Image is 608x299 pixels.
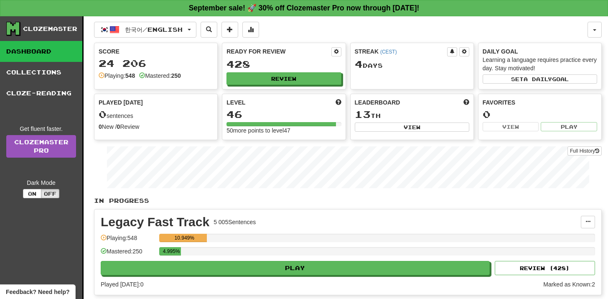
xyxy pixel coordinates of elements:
span: 4 [355,58,363,70]
button: View [355,123,469,132]
div: Playing: 548 [101,234,155,248]
strong: 250 [171,72,181,79]
button: Review (428) [495,261,595,275]
div: 50 more points to level 47 [226,126,341,135]
div: 5 005 Sentences [214,218,256,226]
div: Dark Mode [6,179,76,187]
button: Review [226,72,341,85]
span: Open feedback widget [6,288,69,296]
div: sentences [99,109,213,120]
button: Full History [567,146,602,156]
div: Mastered: [139,72,181,80]
span: Leaderboard [355,98,400,107]
div: Clozemaster [23,25,77,33]
a: (CEST) [380,49,397,55]
button: Seta dailygoal [483,74,597,84]
div: th [355,109,469,120]
button: Add sentence to collection [221,22,238,38]
span: This week in points, UTC [463,98,469,107]
div: 10.949% [162,234,207,242]
button: Off [41,189,59,198]
button: View [483,122,539,131]
div: 24 206 [99,58,213,69]
div: Mastered: 250 [101,247,155,261]
span: Level [226,98,245,107]
button: Play [101,261,490,275]
strong: 548 [125,72,135,79]
div: Score [99,47,213,56]
span: 한국어 / English [125,26,183,33]
span: a daily [524,76,552,82]
div: Learning a language requires practice every day. Stay motivated! [483,56,597,72]
span: Played [DATE] [99,98,143,107]
span: 13 [355,108,371,120]
div: New / Review [99,123,213,131]
div: 428 [226,59,341,69]
p: In Progress [94,197,602,205]
button: 한국어/English [94,22,196,38]
div: 46 [226,109,341,120]
button: More stats [242,22,259,38]
strong: 0 [117,123,120,130]
strong: September sale! 🚀 30% off Clozemaster Pro now through [DATE]! [189,4,420,12]
div: Marked as Known: 2 [543,280,595,289]
div: Day s [355,59,469,70]
button: Play [541,122,597,131]
div: Playing: [99,72,135,80]
div: 4.995% [162,247,181,256]
div: Daily Goal [483,47,597,56]
div: Ready for Review [226,47,331,56]
div: Legacy Fast Track [101,216,209,228]
button: On [23,189,41,198]
span: Played [DATE]: 0 [101,281,143,288]
div: Favorites [483,98,597,107]
span: Score more points to level up [336,98,341,107]
button: Search sentences [201,22,217,38]
strong: 0 [99,123,102,130]
div: Get fluent faster. [6,125,76,133]
span: 0 [99,108,107,120]
a: ClozemasterPro [6,135,76,158]
div: Streak [355,47,447,56]
div: 0 [483,109,597,120]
